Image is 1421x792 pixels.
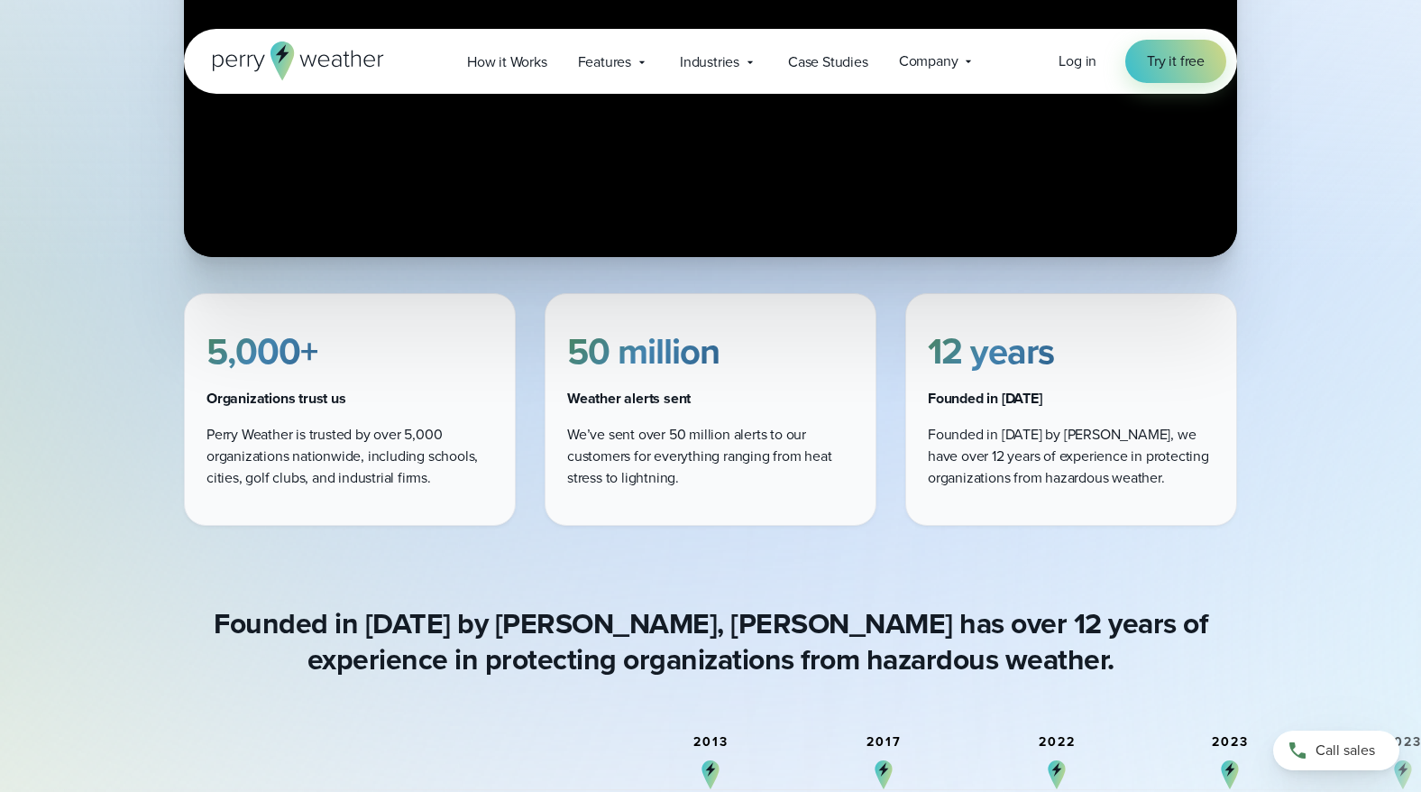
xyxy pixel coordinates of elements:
h4: 2023 [1212,735,1249,750]
span: How it Works [467,51,547,73]
h4: 2013 [693,735,729,750]
h4: Organizations trust us [206,388,493,410]
p: Perry Weather is trusted by over 5,000 organizations nationwide, including schools, cities, golf ... [206,424,493,489]
h4: Founded in [DATE] [928,388,1215,410]
strong: 50 million [567,325,720,378]
h4: Founded in [DATE] by [PERSON_NAME], [PERSON_NAME] has over 12 years of experience in protecting o... [184,605,1237,677]
a: How it Works [452,43,563,80]
span: Features [578,51,631,73]
p: We’ve sent over 50 million alerts to our customers for everything ranging from heat stress to lig... [567,424,854,489]
h4: 2017 [866,735,902,750]
strong: 12 years [928,325,1054,378]
span: Try it free [1147,51,1205,72]
span: Industries [680,51,739,73]
a: Try it free [1125,40,1226,83]
a: Log in [1059,51,1096,72]
p: Founded in [DATE] by [PERSON_NAME], we have over 12 years of experience in protecting organizatio... [928,424,1215,489]
span: Company [899,51,958,72]
span: Call sales [1316,740,1375,761]
span: Case Studies [788,51,868,73]
a: Call sales [1273,731,1399,770]
a: Case Studies [773,43,884,80]
h5: Weather alerts sent [567,388,854,410]
strong: 5,000+ [206,325,317,378]
h4: 2022 [1039,735,1076,750]
span: Log in [1059,51,1096,71]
